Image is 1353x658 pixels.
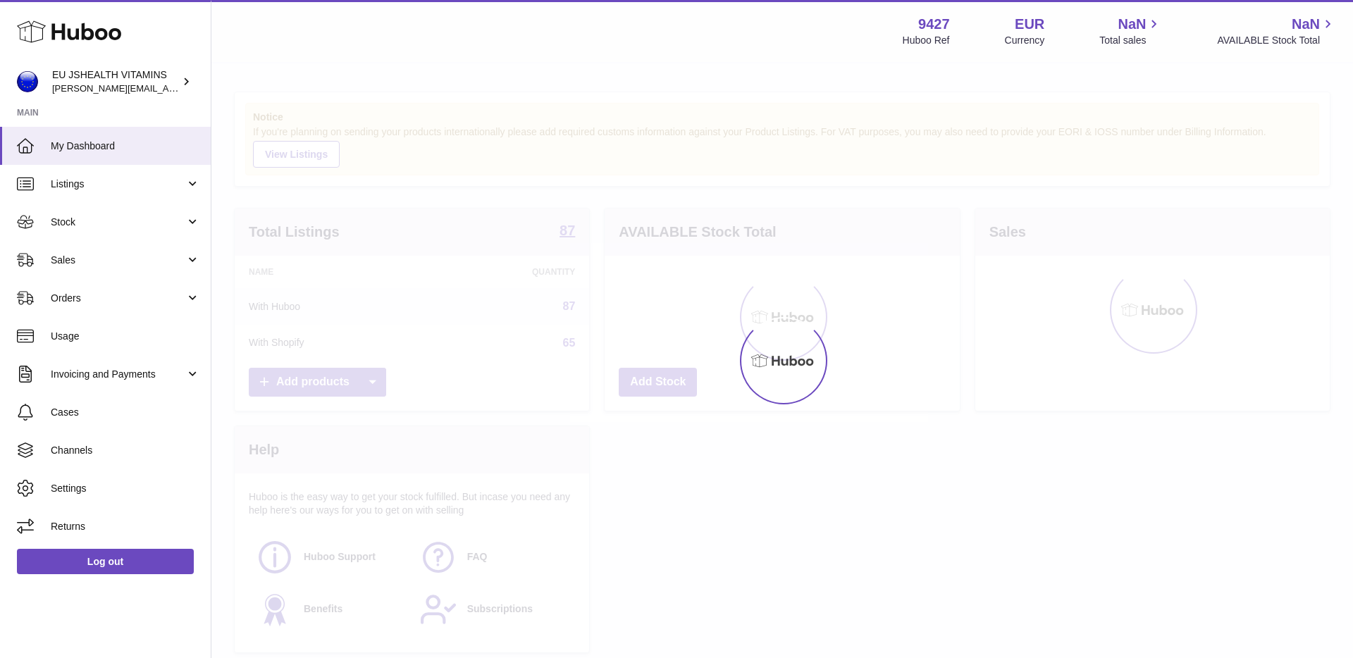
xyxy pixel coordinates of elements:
div: Huboo Ref [903,34,950,47]
span: NaN [1118,15,1146,34]
span: Orders [51,292,185,305]
span: Stock [51,216,185,229]
span: Usage [51,330,200,343]
span: Total sales [1099,34,1162,47]
span: Invoicing and Payments [51,368,185,381]
span: Channels [51,444,200,457]
span: Listings [51,178,185,191]
span: NaN [1292,15,1320,34]
div: Currency [1005,34,1045,47]
strong: EUR [1015,15,1044,34]
span: AVAILABLE Stock Total [1217,34,1336,47]
span: My Dashboard [51,139,200,153]
span: Sales [51,254,185,267]
a: NaN Total sales [1099,15,1162,47]
span: Returns [51,520,200,533]
strong: 9427 [918,15,950,34]
a: NaN AVAILABLE Stock Total [1217,15,1336,47]
a: Log out [17,549,194,574]
span: Cases [51,406,200,419]
span: [PERSON_NAME][EMAIL_ADDRESS][DOMAIN_NAME] [52,82,283,94]
div: EU JSHEALTH VITAMINS [52,68,179,95]
span: Settings [51,482,200,495]
img: laura@jessicasepel.com [17,71,38,92]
